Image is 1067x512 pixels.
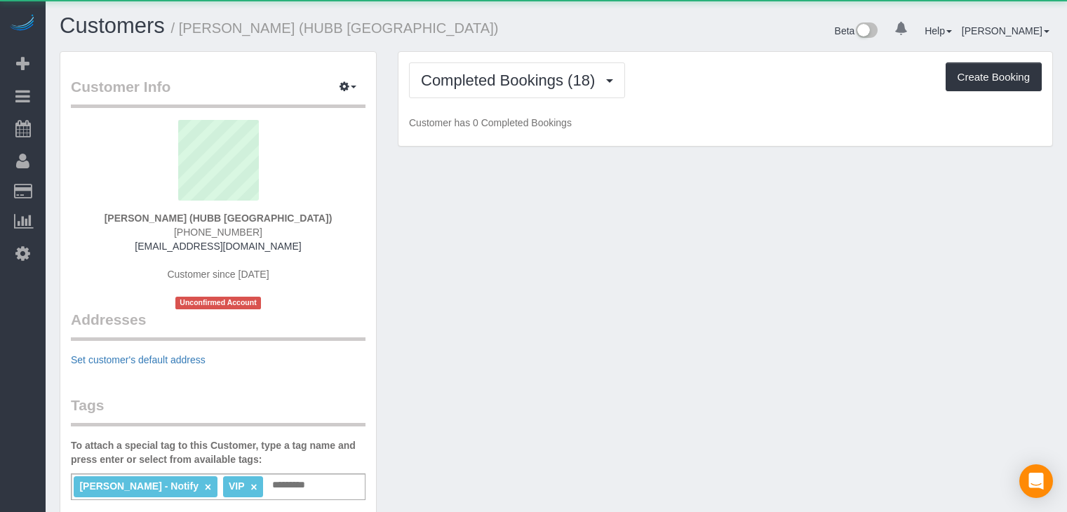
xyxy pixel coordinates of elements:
[71,354,206,365] a: Set customer's default address
[962,25,1049,36] a: [PERSON_NAME]
[8,14,36,34] img: Automaid Logo
[229,480,244,492] span: VIP
[71,395,365,426] legend: Tags
[167,269,269,280] span: Customer since [DATE]
[421,72,602,89] span: Completed Bookings (18)
[175,297,261,309] span: Unconfirmed Account
[171,20,499,36] small: / [PERSON_NAME] (HUBB [GEOGRAPHIC_DATA])
[409,62,625,98] button: Completed Bookings (18)
[925,25,952,36] a: Help
[205,481,211,493] a: ×
[250,481,257,493] a: ×
[105,213,333,224] strong: [PERSON_NAME] (HUBB [GEOGRAPHIC_DATA])
[946,62,1042,92] button: Create Booking
[835,25,878,36] a: Beta
[409,116,1042,130] p: Customer has 0 Completed Bookings
[1019,464,1053,498] div: Open Intercom Messenger
[135,241,301,252] a: [EMAIL_ADDRESS][DOMAIN_NAME]
[79,480,199,492] span: [PERSON_NAME] - Notify
[71,76,365,108] legend: Customer Info
[174,227,262,238] span: [PHONE_NUMBER]
[60,13,165,38] a: Customers
[71,438,365,466] label: To attach a special tag to this Customer, type a tag name and press enter or select from availabl...
[854,22,878,41] img: New interface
